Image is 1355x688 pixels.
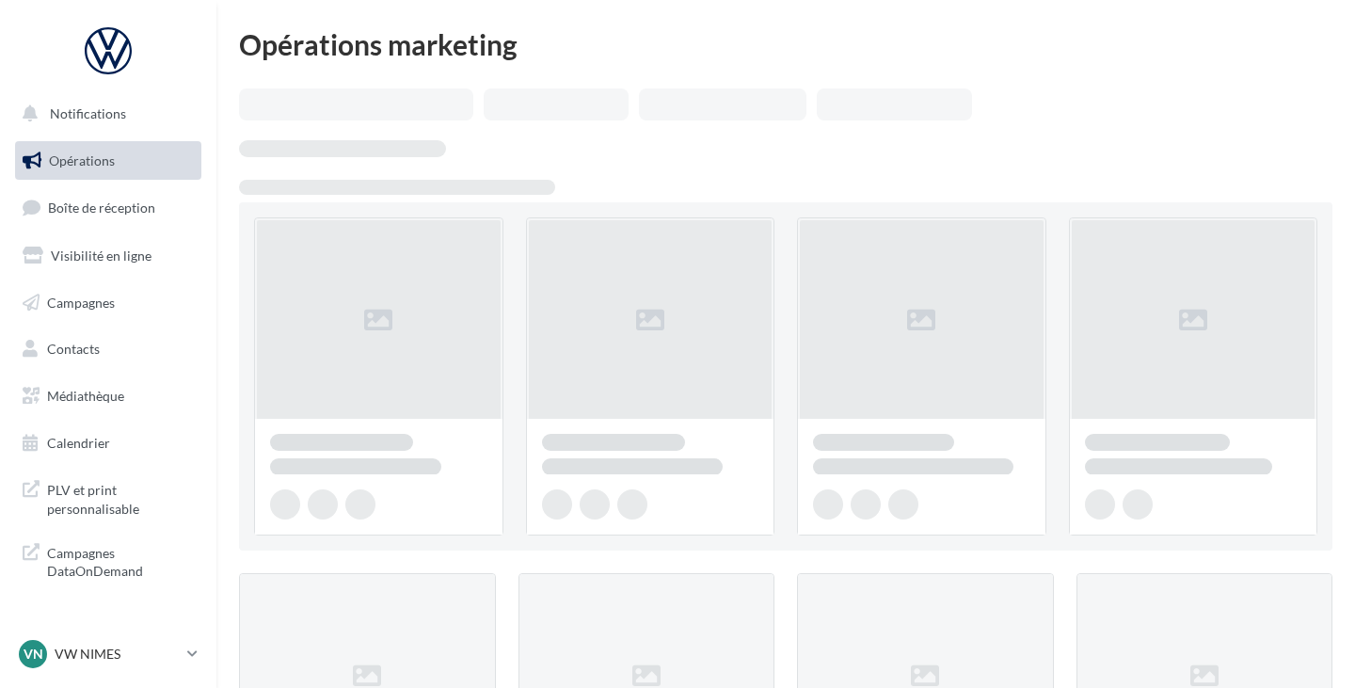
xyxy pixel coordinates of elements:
[47,477,194,518] span: PLV et print personnalisable
[47,388,124,404] span: Médiathèque
[11,424,205,463] a: Calendrier
[51,248,151,264] span: Visibilité en ligne
[11,470,205,525] a: PLV et print personnalisable
[49,152,115,168] span: Opérations
[50,105,126,121] span: Notifications
[47,341,100,357] span: Contacts
[11,283,205,323] a: Campagnes
[11,236,205,276] a: Visibilité en ligne
[11,141,205,181] a: Opérations
[55,645,180,664] p: VW NIMES
[15,636,201,672] a: VN VW NIMES
[24,645,43,664] span: VN
[11,533,205,588] a: Campagnes DataOnDemand
[47,435,110,451] span: Calendrier
[11,376,205,416] a: Médiathèque
[11,94,198,134] button: Notifications
[239,30,1332,58] div: Opérations marketing
[47,540,194,581] span: Campagnes DataOnDemand
[11,187,205,228] a: Boîte de réception
[48,200,155,216] span: Boîte de réception
[47,294,115,310] span: Campagnes
[11,329,205,369] a: Contacts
